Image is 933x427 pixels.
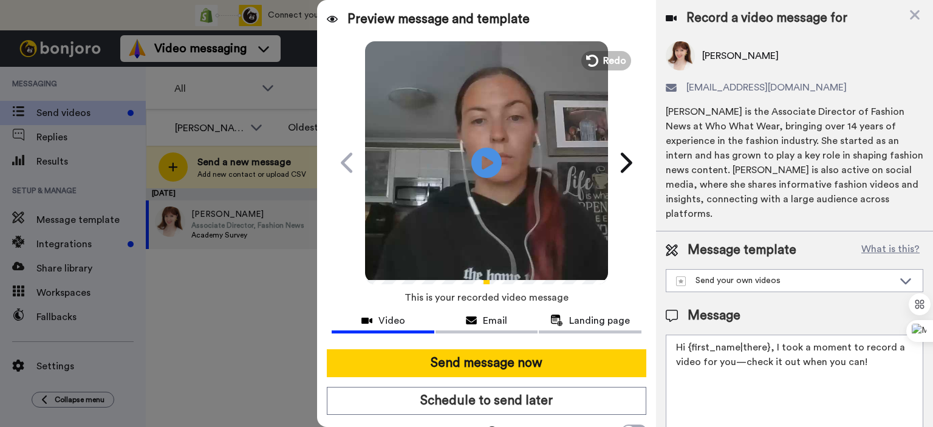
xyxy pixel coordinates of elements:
span: Video [378,313,405,328]
img: demo-template.svg [676,276,686,286]
div: Send your own videos [676,275,894,287]
button: What is this? [858,241,923,259]
span: This is your recorded video message [405,284,569,311]
div: [PERSON_NAME] is the Associate Director of Fashion News at Who What Wear, bringing over 14 years ... [666,104,923,221]
span: Email [483,313,507,328]
button: Send message now [327,349,646,377]
span: Message template [688,241,796,259]
span: Landing page [569,313,630,328]
span: Message [688,307,740,325]
button: Schedule to send later [327,387,646,415]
